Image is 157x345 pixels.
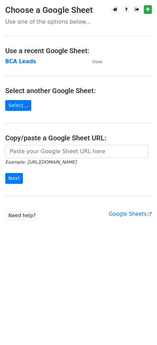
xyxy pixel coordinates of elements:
input: Paste your Google Sheet URL here [5,145,148,158]
h4: Copy/paste a Google Sheet URL: [5,134,152,142]
p: Use one of the options below... [5,18,152,25]
a: Need help? [5,210,39,221]
a: Select... [5,100,31,111]
a: Google Sheets [109,211,152,217]
a: View [85,58,102,65]
small: View [92,59,102,64]
h4: Use a recent Google Sheet: [5,47,152,55]
h3: Choose a Google Sheet [5,5,152,15]
small: Example: [URL][DOMAIN_NAME] [5,159,76,165]
h4: Select another Google Sheet: [5,87,152,95]
a: BCA Leads [5,58,36,65]
input: Next [5,173,23,184]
